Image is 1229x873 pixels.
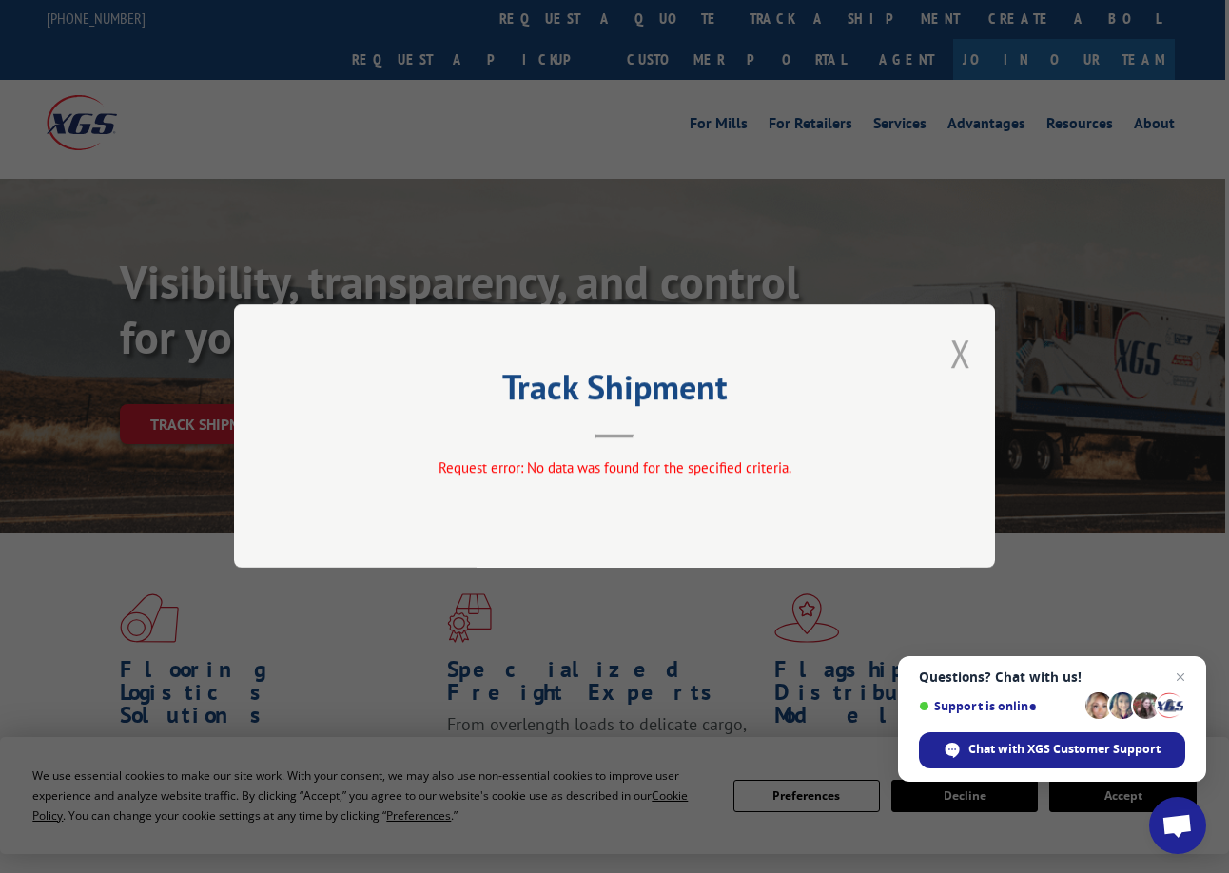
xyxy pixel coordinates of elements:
[919,669,1185,685] span: Questions? Chat with us!
[968,741,1161,758] span: Chat with XGS Customer Support
[1149,797,1206,854] div: Open chat
[919,732,1185,768] div: Chat with XGS Customer Support
[919,699,1079,713] span: Support is online
[329,374,900,410] h2: Track Shipment
[1169,666,1192,689] span: Close chat
[950,328,971,378] button: Close modal
[439,459,791,477] span: Request error: No data was found for the specified criteria.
